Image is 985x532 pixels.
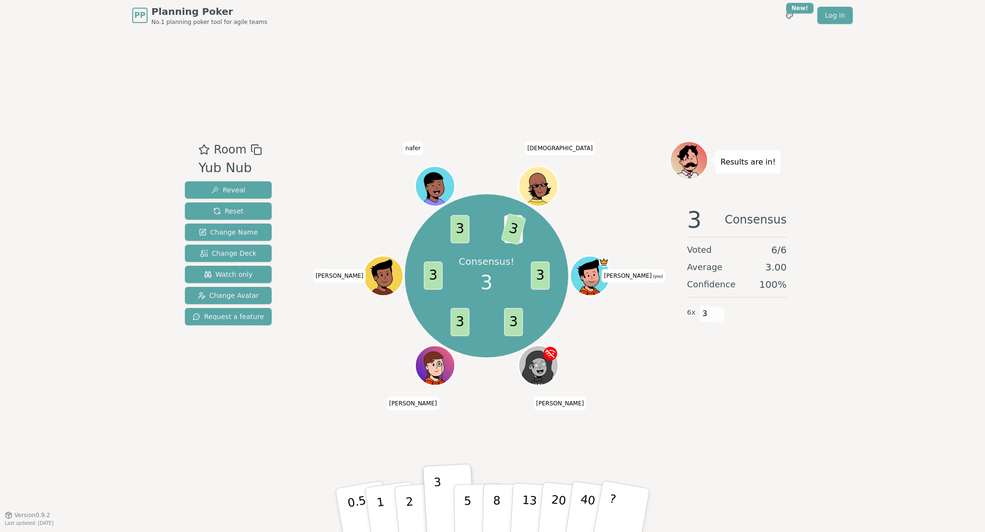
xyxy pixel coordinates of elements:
span: Request a feature [193,312,264,321]
span: Click to change your name [534,396,586,410]
span: Voted [687,243,712,257]
span: 6 x [687,307,696,318]
button: Click to change your avatar [571,257,608,295]
span: No.1 planning poker tool for agile teams [151,18,267,26]
span: (you) [652,274,663,279]
span: 3 [699,306,710,322]
p: Consensus! [459,255,515,268]
span: Last updated: [DATE] [5,520,54,526]
span: Planning Poker [151,5,267,18]
button: Request a feature [185,308,272,325]
button: Reveal [185,181,272,199]
button: New! [781,7,798,24]
p: 3 [434,475,444,528]
span: Average [687,260,722,274]
span: Click to change your name [313,269,366,283]
span: Watch only [204,270,253,279]
span: 100 % [759,278,787,291]
button: Add as favourite [198,141,210,158]
a: Log in [817,7,853,24]
span: 3 [687,208,702,231]
span: Reveal [211,185,245,195]
span: 3 [450,215,469,244]
span: Change Deck [200,248,256,258]
div: Yub Nub [198,158,262,178]
span: Change Name [199,227,258,237]
button: Reset [185,202,272,220]
button: Change Name [185,224,272,241]
a: PPPlanning PokerNo.1 planning poker tool for agile teams [132,5,267,26]
span: 3 [481,268,492,297]
span: Click to change your name [403,142,423,155]
button: Watch only [185,266,272,283]
span: Click to change your name [387,396,439,410]
span: 3 [504,308,523,336]
span: 3 [501,213,526,246]
span: Click to change your name [525,142,595,155]
span: Consensus [725,208,787,231]
span: Confidence [687,278,735,291]
span: 3.00 [765,260,787,274]
button: Change Avatar [185,287,272,304]
span: Room [214,141,246,158]
button: Version0.9.2 [5,511,50,519]
span: 3 [450,308,469,336]
div: New! [786,3,813,13]
span: Werner is the host [599,257,609,267]
p: Results are in! [721,155,776,169]
span: Click to change your name [602,269,665,283]
button: Change Deck [185,245,272,262]
span: PP [134,10,145,21]
span: Version 0.9.2 [14,511,50,519]
span: 6 / 6 [771,243,787,257]
span: 3 [531,262,550,290]
span: Reset [213,206,243,216]
span: 3 [424,262,442,290]
span: Change Avatar [198,291,259,300]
